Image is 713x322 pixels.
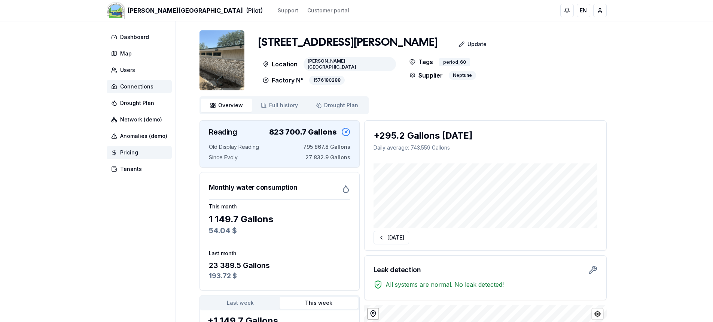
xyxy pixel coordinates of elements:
[218,102,243,109] span: Overview
[209,143,259,151] span: Old Display Reading
[107,6,263,15] a: [PERSON_NAME][GEOGRAPHIC_DATA](Pilot)
[209,213,350,225] div: 1 149.7 Gallons
[209,203,350,210] h3: This month
[120,66,135,74] span: Users
[201,99,252,112] a: Overview
[209,225,350,236] div: 54.04 $
[107,30,175,44] a: Dashboard
[592,309,603,319] button: Find my location
[324,102,358,109] span: Drought Plan
[107,162,175,176] a: Tenants
[280,297,358,309] button: This week
[209,271,350,281] div: 193.72 $
[209,260,350,271] div: 23 389.5 Gallons
[107,96,175,110] a: Drought Plan
[120,165,142,173] span: Tenants
[438,37,493,52] a: Update
[374,231,409,244] button: [DATE]
[128,6,243,15] span: [PERSON_NAME][GEOGRAPHIC_DATA]
[409,57,433,66] p: Tags
[107,146,175,159] a: Pricing
[577,4,590,17] button: EN
[107,47,175,60] a: Map
[374,265,421,275] h3: Leak detection
[467,40,487,48] p: Update
[305,154,350,161] span: 27 832.9 Gallons
[263,76,303,85] p: Factory N°
[269,127,337,137] div: 823 700.7 Gallons
[263,57,298,71] p: Location
[120,132,167,140] span: Anomalies (demo)
[307,7,349,14] a: Customer portal
[304,57,396,71] div: [PERSON_NAME][GEOGRAPHIC_DATA]
[120,33,149,41] span: Dashboard
[258,36,438,49] h1: [STREET_ADDRESS][PERSON_NAME]
[120,116,162,123] span: Network (demo)
[439,58,470,66] div: period_60
[107,80,175,93] a: Connections
[107,63,175,77] a: Users
[107,1,125,19] img: Morgan's Point Resort Logo
[120,50,132,57] span: Map
[374,130,597,142] div: +295.2 Gallons [DATE]
[209,154,238,161] span: Since Evoly
[120,83,153,90] span: Connections
[209,250,350,257] h3: Last month
[374,144,597,151] p: Daily average : 743.559 Gallons
[107,113,175,126] a: Network (demo)
[307,99,367,112] a: Drought Plan
[107,129,175,143] a: Anomalies (demo)
[269,102,298,109] span: Full history
[580,7,587,14] span: EN
[120,99,154,107] span: Drought Plan
[201,297,280,309] button: Last week
[278,7,298,14] a: Support
[252,99,307,112] a: Full history
[303,143,350,151] span: 795 867.8 Gallons
[246,6,263,15] span: (Pilot)
[409,71,443,80] p: Supplier
[120,149,138,156] span: Pricing
[209,182,298,193] h3: Monthly water consumption
[209,127,237,137] h3: Reading
[449,71,476,80] div: Neptune
[199,30,244,90] img: unit Image
[309,76,345,85] div: 1576180288
[386,280,504,289] span: All systems are normal. No leak detected!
